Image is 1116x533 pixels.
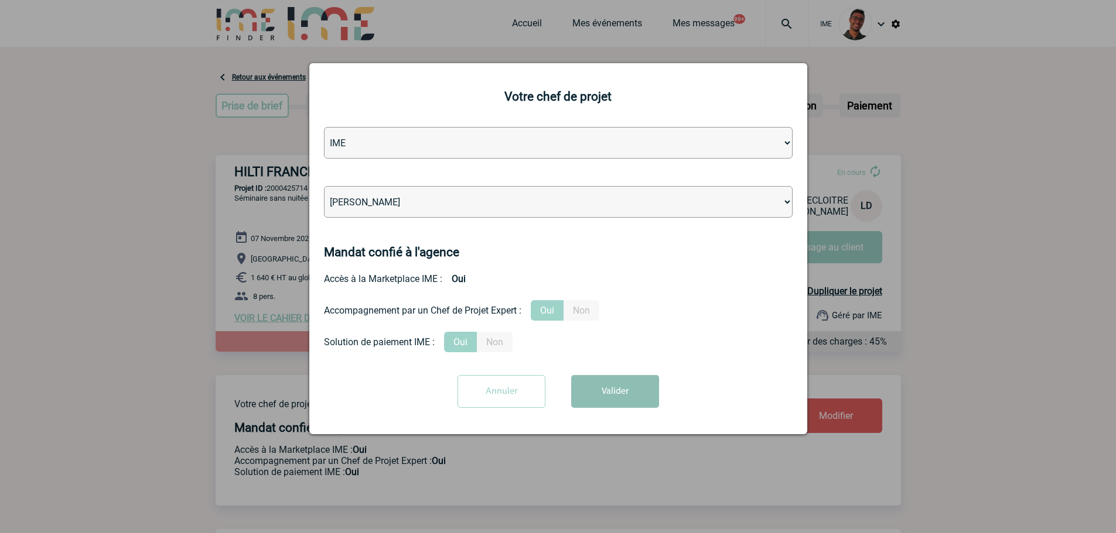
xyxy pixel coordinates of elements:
div: Conformité aux process achat client, Prise en charge de la facturation, Mutualisation de plusieur... [324,332,793,352]
label: Non [564,300,599,321]
div: Accès à la Marketplace IME : [324,269,793,289]
h4: Mandat confié à l'agence [324,245,459,259]
div: Prestation payante [324,300,793,321]
h2: Votre chef de projet [324,90,793,104]
button: Valider [571,375,659,408]
label: Oui [444,332,477,352]
input: Annuler [458,375,545,408]
b: Oui [442,269,475,289]
div: Solution de paiement IME : [324,336,435,348]
label: Non [477,332,513,352]
div: Accompagnement par un Chef de Projet Expert : [324,305,521,316]
label: Oui [531,300,564,321]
